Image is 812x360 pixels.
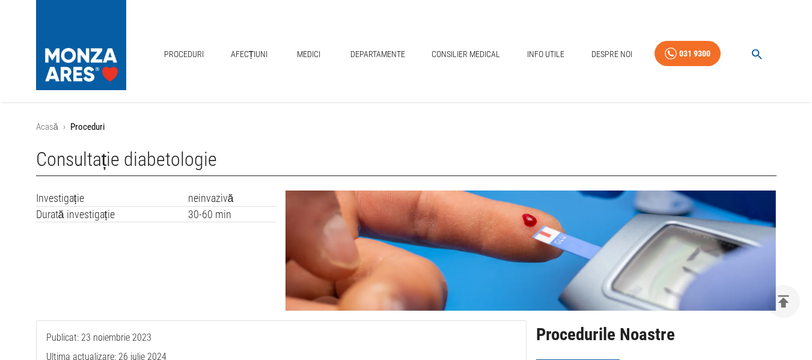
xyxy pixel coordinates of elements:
img: Consultație diabetologie | MONZA ARES [285,191,776,311]
h2: Procedurile Noastre [536,325,777,344]
a: Departamente [346,42,410,67]
a: Medici [290,42,328,67]
a: Proceduri [159,42,209,67]
div: 031 9300 [679,46,710,61]
td: neinvazivă [188,191,276,206]
a: 031 9300 [655,41,721,67]
nav: breadcrumb [36,120,777,134]
p: Proceduri [70,120,105,134]
a: Acasă [36,121,58,132]
td: 30-60 min [188,206,276,222]
a: Afecțiuni [226,42,273,67]
button: delete [767,285,800,318]
a: Info Utile [522,42,569,67]
td: Durată investigație [36,206,188,222]
a: Despre Noi [587,42,637,67]
h1: Consultație diabetologie [36,148,777,176]
li: › [63,120,66,134]
a: Consilier Medical [427,42,505,67]
td: Investigație [36,191,188,206]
